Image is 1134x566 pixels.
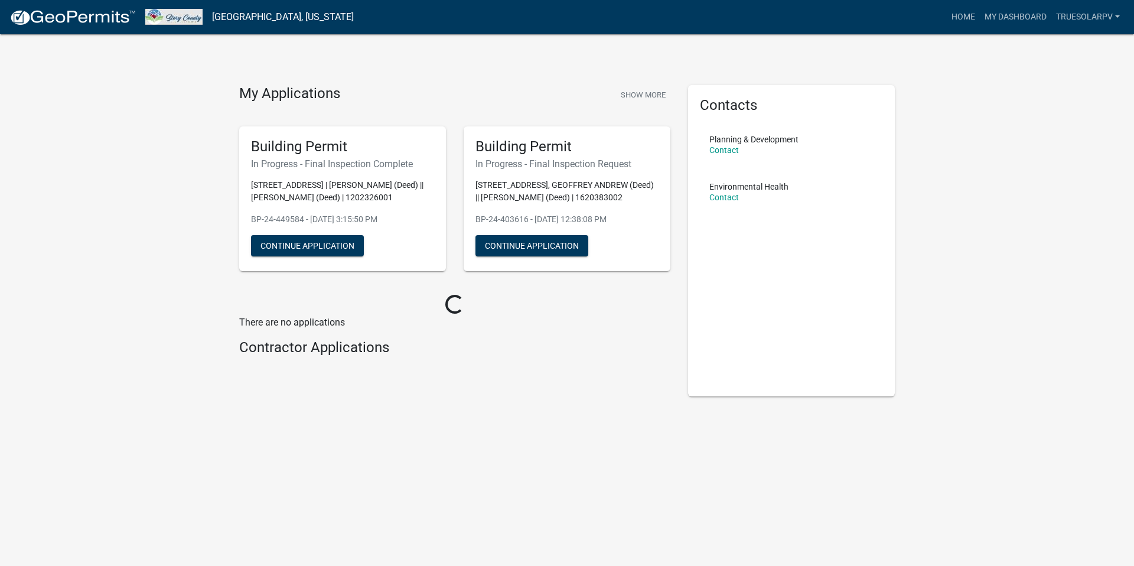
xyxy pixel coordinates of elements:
h4: Contractor Applications [239,339,670,356]
a: My Dashboard [980,6,1051,28]
button: Show More [616,85,670,105]
button: Continue Application [475,235,588,256]
a: Contact [709,145,739,155]
p: [STREET_ADDRESS], GEOFFREY ANDREW (Deed) || [PERSON_NAME] (Deed) | 1620383002 [475,179,659,204]
h5: Building Permit [251,138,434,155]
p: There are no applications [239,315,670,330]
a: Home [947,6,980,28]
wm-workflow-list-section: Contractor Applications [239,339,670,361]
h4: My Applications [239,85,340,103]
a: [GEOGRAPHIC_DATA], [US_STATE] [212,7,354,27]
a: Contact [709,193,739,202]
p: BP-24-403616 - [DATE] 12:38:08 PM [475,213,659,226]
p: [STREET_ADDRESS] | [PERSON_NAME] (Deed) || [PERSON_NAME] (Deed) | 1202326001 [251,179,434,204]
img: Story County, Iowa [145,9,203,25]
h5: Building Permit [475,138,659,155]
p: BP-24-449584 - [DATE] 3:15:50 PM [251,213,434,226]
button: Continue Application [251,235,364,256]
h6: In Progress - Final Inspection Complete [251,158,434,170]
p: Planning & Development [709,135,799,144]
h5: Contacts [700,97,883,114]
p: Environmental Health [709,183,788,191]
a: TrueSolarPV [1051,6,1125,28]
h6: In Progress - Final Inspection Request [475,158,659,170]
